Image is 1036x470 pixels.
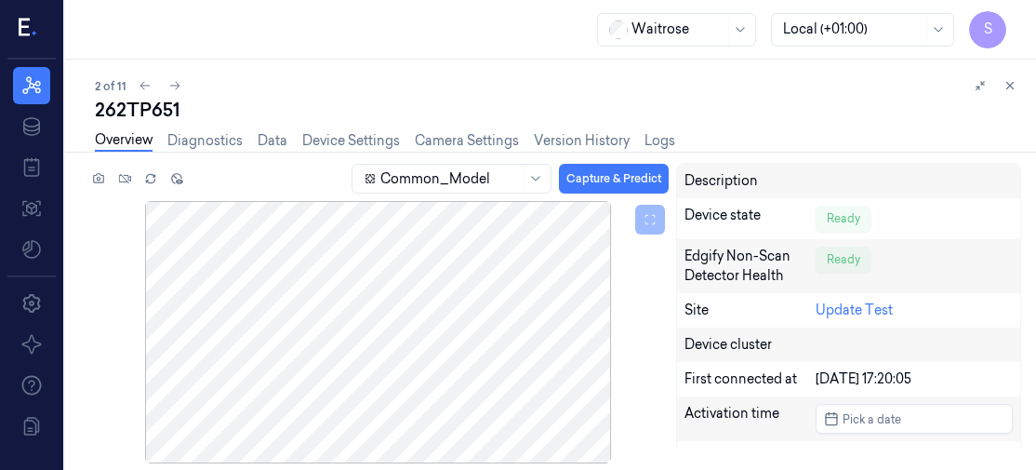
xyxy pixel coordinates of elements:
[684,335,816,355] div: Device cluster
[684,247,816,286] div: Edgify Non-Scan Detector Health
[816,302,893,318] a: Update Test
[258,131,287,151] a: Data
[302,131,400,151] a: Device Settings
[816,404,1013,434] button: Pick a date
[95,97,1021,123] div: 262TP651
[534,131,630,151] a: Version History
[559,164,669,194] button: Capture & Predict
[969,11,1006,48] button: S
[644,131,675,151] a: Logs
[816,247,871,273] div: Ready
[839,410,901,428] span: Pick a date
[816,206,871,232] div: Ready
[684,206,816,232] div: Device state
[684,369,816,389] div: First connected at
[95,130,153,152] a: Overview
[816,369,1013,389] div: [DATE] 17:20:05
[95,78,126,94] span: 2 of 11
[684,171,816,191] div: Description
[684,301,816,320] div: Site
[167,131,243,151] a: Diagnostics
[415,131,519,151] a: Camera Settings
[684,404,816,434] div: Activation time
